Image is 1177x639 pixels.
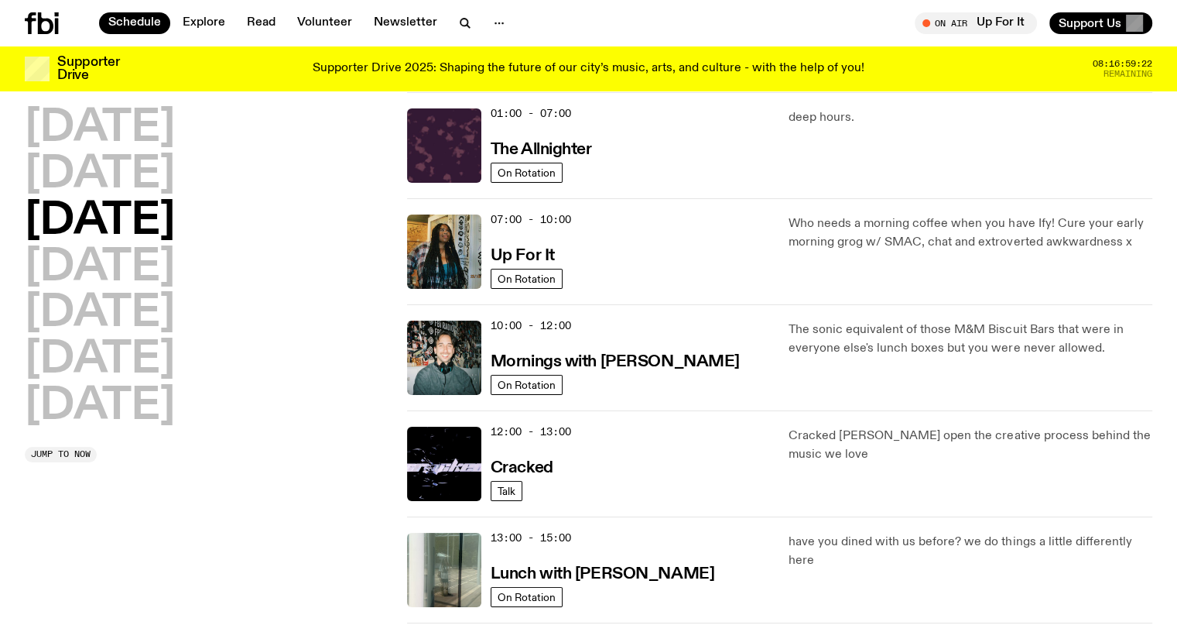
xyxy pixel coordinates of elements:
[491,142,592,158] h3: The Allnighter
[491,269,563,289] a: On Rotation
[491,245,555,264] a: Up For It
[57,56,119,82] h3: Supporter Drive
[25,200,175,243] button: [DATE]
[789,533,1152,570] p: have you dined with us before? we do things a little differently here
[288,12,361,34] a: Volunteer
[99,12,170,34] a: Schedule
[498,273,556,284] span: On Rotation
[491,163,563,183] a: On Rotation
[25,338,175,382] button: [DATE]
[491,531,571,545] span: 13:00 - 15:00
[491,354,740,370] h3: Mornings with [PERSON_NAME]
[491,139,592,158] a: The Allnighter
[1103,70,1152,78] span: Remaining
[1049,12,1152,34] button: Support Us
[25,107,175,150] button: [DATE]
[1093,60,1152,68] span: 08:16:59:22
[915,12,1037,34] button: On AirUp For It
[313,62,864,76] p: Supporter Drive 2025: Shaping the future of our city’s music, arts, and culture - with the help o...
[25,447,97,462] button: Jump to now
[789,215,1152,252] p: Who needs a morning coffee when you have Ify! Cure your early morning grog w/ SMAC, chat and extr...
[491,424,571,439] span: 12:00 - 13:00
[491,106,571,121] span: 01:00 - 07:00
[407,427,481,501] img: Logo for Podcast Cracked. Black background, with white writing, with glass smashing graphics
[491,481,522,501] a: Talk
[1059,16,1121,30] span: Support Us
[491,460,553,476] h3: Cracked
[31,450,91,459] span: Jump to now
[238,12,285,34] a: Read
[25,153,175,197] button: [DATE]
[491,248,555,264] h3: Up For It
[173,12,234,34] a: Explore
[789,108,1152,127] p: deep hours.
[491,587,563,607] a: On Rotation
[491,457,553,476] a: Cracked
[25,246,175,290] button: [DATE]
[491,566,714,582] h3: Lunch with [PERSON_NAME]
[491,351,740,370] a: Mornings with [PERSON_NAME]
[491,318,571,333] span: 10:00 - 12:00
[789,427,1152,464] p: Cracked [PERSON_NAME] open the creative process behind the music we love
[364,12,447,34] a: Newsletter
[407,321,481,395] img: Radio presenter Ben Hansen sits in front of a wall of photos and an fbi radio sign. Film photo. B...
[491,212,571,227] span: 07:00 - 10:00
[407,215,481,289] img: Ify - a Brown Skin girl with black braided twists, looking up to the side with her tongue stickin...
[498,167,556,178] span: On Rotation
[498,379,556,390] span: On Rotation
[789,321,1152,358] p: The sonic equivalent of those M&M Biscuit Bars that were in everyone else's lunch boxes but you w...
[498,591,556,603] span: On Rotation
[491,563,714,582] a: Lunch with [PERSON_NAME]
[498,485,515,496] span: Talk
[25,385,175,428] button: [DATE]
[491,375,563,395] a: On Rotation
[25,292,175,335] button: [DATE]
